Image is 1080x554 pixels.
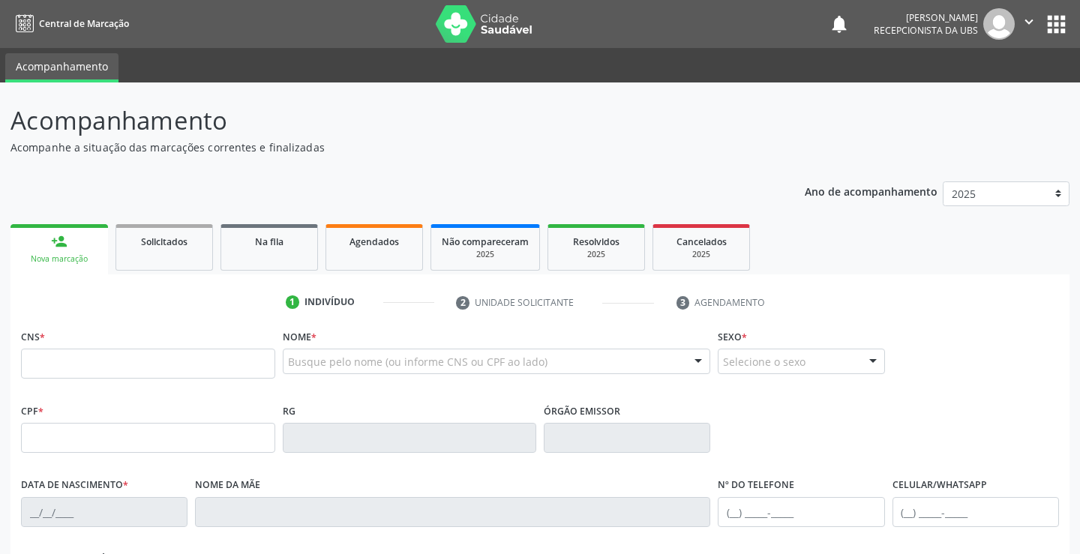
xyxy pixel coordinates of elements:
button:  [1015,8,1043,40]
i:  [1021,13,1037,30]
span: Solicitados [141,235,187,248]
input: __/__/____ [21,497,187,527]
div: 2025 [664,249,739,260]
div: Nova marcação [21,253,97,265]
span: Central de Marcação [39,17,129,30]
div: 2025 [442,249,529,260]
label: CNS [21,325,45,349]
span: Agendados [349,235,399,248]
a: Acompanhamento [5,53,118,82]
span: Cancelados [676,235,727,248]
label: Nº do Telefone [718,474,794,497]
span: Recepcionista da UBS [874,24,978,37]
span: Resolvidos [573,235,619,248]
span: Busque pelo nome (ou informe CNS ou CPF ao lado) [288,354,547,370]
input: (__) _____-_____ [892,497,1059,527]
div: person_add [51,233,67,250]
div: Indivíduo [304,295,355,309]
span: Não compareceram [442,235,529,248]
button: apps [1043,11,1069,37]
input: (__) _____-_____ [718,497,884,527]
span: Na fila [255,235,283,248]
label: CPF [21,400,43,423]
label: RG [283,400,295,423]
label: Sexo [718,325,747,349]
label: Data de nascimento [21,474,128,497]
p: Acompanhe a situação das marcações correntes e finalizadas [10,139,751,155]
label: Celular/WhatsApp [892,474,987,497]
img: img [983,8,1015,40]
span: Selecione o sexo [723,354,805,370]
div: [PERSON_NAME] [874,11,978,24]
label: Órgão emissor [544,400,620,423]
div: 1 [286,295,299,309]
div: 2025 [559,249,634,260]
p: Ano de acompanhamento [805,181,937,200]
button: notifications [829,13,850,34]
p: Acompanhamento [10,102,751,139]
label: Nome da mãe [195,474,260,497]
a: Central de Marcação [10,11,129,36]
label: Nome [283,325,316,349]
